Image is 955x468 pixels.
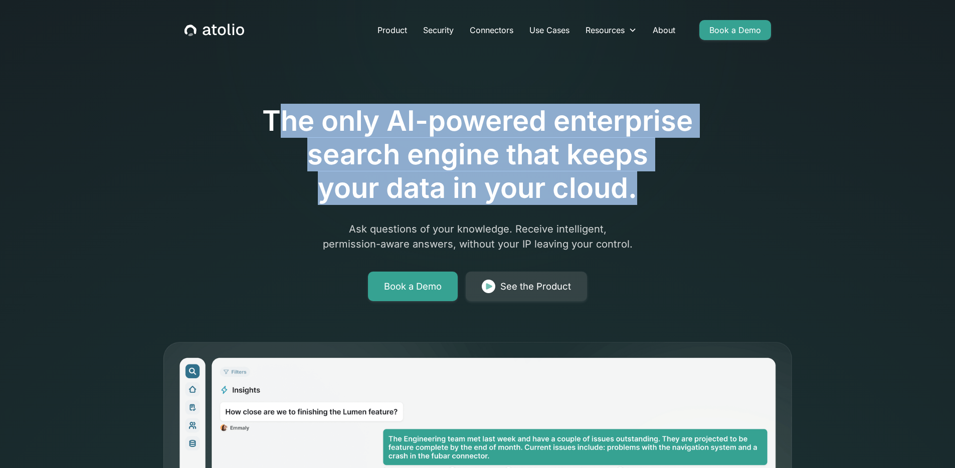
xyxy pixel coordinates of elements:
[586,24,625,36] div: Resources
[578,20,645,40] div: Resources
[645,20,683,40] a: About
[368,272,458,302] a: Book a Demo
[184,24,244,37] a: home
[500,280,571,294] div: See the Product
[285,221,670,252] p: Ask questions of your knowledge. Receive intelligent, permission-aware answers, without your IP l...
[462,20,521,40] a: Connectors
[466,272,587,302] a: See the Product
[699,20,771,40] a: Book a Demo
[221,104,734,205] h1: The only AI-powered enterprise search engine that keeps your data in your cloud.
[415,20,462,40] a: Security
[369,20,415,40] a: Product
[521,20,578,40] a: Use Cases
